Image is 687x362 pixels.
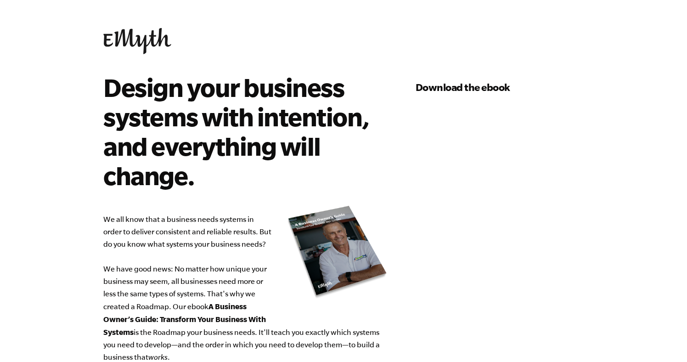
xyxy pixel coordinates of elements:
h2: Design your business systems with intention, and everything will change. [103,73,375,190]
b: A Business Owner’s Guide: Transform Your Business With Systems [103,302,266,336]
img: EMyth [103,28,171,54]
em: works [148,353,168,361]
img: new_roadmap_cover_093019 [287,205,388,299]
h3: Download the ebook [416,80,584,95]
